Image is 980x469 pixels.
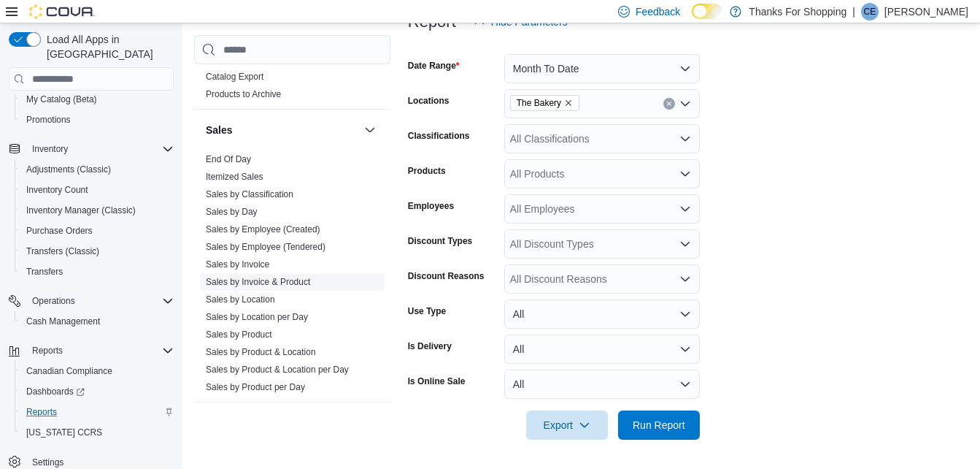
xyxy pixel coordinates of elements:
[26,316,100,327] span: Cash Management
[20,383,90,400] a: Dashboards
[32,295,75,307] span: Operations
[206,71,263,83] span: Catalog Export
[206,381,305,393] span: Sales by Product per Day
[26,292,81,310] button: Operations
[20,111,77,129] a: Promotions
[32,345,63,356] span: Reports
[20,222,174,240] span: Purchase Orders
[504,370,700,399] button: All
[679,133,691,145] button: Open list of options
[26,140,74,158] button: Inventory
[692,19,692,20] span: Dark Mode
[679,238,691,250] button: Open list of options
[564,99,573,107] button: Remove The Bakery from selection in this group
[206,365,349,375] a: Sales by Product & Location per Day
[408,200,454,212] label: Employees
[15,361,180,381] button: Canadian Compliance
[20,403,174,421] span: Reports
[20,91,174,108] span: My Catalog (Beta)
[206,346,316,358] span: Sales by Product & Location
[15,422,180,443] button: [US_STATE] CCRS
[864,3,876,20] span: CE
[206,364,349,375] span: Sales by Product & Location per Day
[408,95,450,107] label: Locations
[20,403,63,421] a: Reports
[206,312,308,322] a: Sales by Location per Day
[20,362,174,380] span: Canadian Compliance
[41,32,174,61] span: Load All Apps in [GEOGRAPHIC_DATA]
[408,270,485,282] label: Discount Reasons
[26,427,102,438] span: [US_STATE] CCRS
[206,329,272,340] span: Sales by Product
[206,206,258,218] span: Sales by Day
[679,98,691,110] button: Open list of options
[206,123,233,137] h3: Sales
[20,111,174,129] span: Promotions
[206,241,325,253] span: Sales by Employee (Tendered)
[206,416,234,430] h3: Taxes
[20,313,174,330] span: Cash Management
[618,411,700,440] button: Run Report
[3,340,180,361] button: Reports
[206,89,281,99] a: Products to Archive
[861,3,879,20] div: Cliff Evans
[408,305,446,317] label: Use Type
[26,292,174,310] span: Operations
[206,171,263,183] span: Itemized Sales
[26,245,99,257] span: Transfers (Classic)
[206,311,308,323] span: Sales by Location per Day
[15,200,180,221] button: Inventory Manager (Classic)
[20,383,174,400] span: Dashboards
[26,140,174,158] span: Inventory
[526,411,608,440] button: Export
[15,221,180,241] button: Purchase Orders
[20,263,69,281] a: Transfers
[692,4,722,19] input: Dark Mode
[194,68,390,109] div: Products
[3,291,180,311] button: Operations
[26,342,69,359] button: Reports
[206,224,320,235] span: Sales by Employee (Created)
[20,181,174,199] span: Inventory Count
[15,311,180,332] button: Cash Management
[15,89,180,110] button: My Catalog (Beta)
[206,329,272,340] a: Sales by Product
[504,54,700,83] button: Month To Date
[361,121,379,139] button: Sales
[20,202,142,219] a: Inventory Manager (Classic)
[206,88,281,100] span: Products to Archive
[206,382,305,392] a: Sales by Product per Day
[361,414,379,432] button: Taxes
[206,416,358,430] button: Taxes
[15,241,180,262] button: Transfers (Classic)
[408,340,452,352] label: Is Delivery
[408,130,470,142] label: Classifications
[206,347,316,357] a: Sales by Product & Location
[20,362,118,380] a: Canadian Compliance
[206,276,310,288] span: Sales by Invoice & Product
[20,424,174,441] span: Washington CCRS
[749,3,846,20] p: Thanks For Shopping
[20,181,94,199] a: Inventory Count
[15,381,180,402] a: Dashboards
[408,60,460,72] label: Date Range
[206,153,251,165] span: End Of Day
[510,95,579,111] span: The Bakery
[206,172,263,182] a: Itemized Sales
[20,161,174,178] span: Adjustments (Classic)
[408,235,472,247] label: Discount Types
[26,225,93,237] span: Purchase Orders
[206,123,358,137] button: Sales
[504,300,700,329] button: All
[26,94,97,105] span: My Catalog (Beta)
[206,294,275,305] span: Sales by Location
[20,243,174,260] span: Transfers (Classic)
[3,139,180,159] button: Inventory
[663,98,675,110] button: Clear input
[29,4,95,19] img: Cova
[408,375,466,387] label: Is Online Sale
[206,188,293,200] span: Sales by Classification
[26,184,88,196] span: Inventory Count
[206,224,320,234] a: Sales by Employee (Created)
[517,96,561,110] span: The Bakery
